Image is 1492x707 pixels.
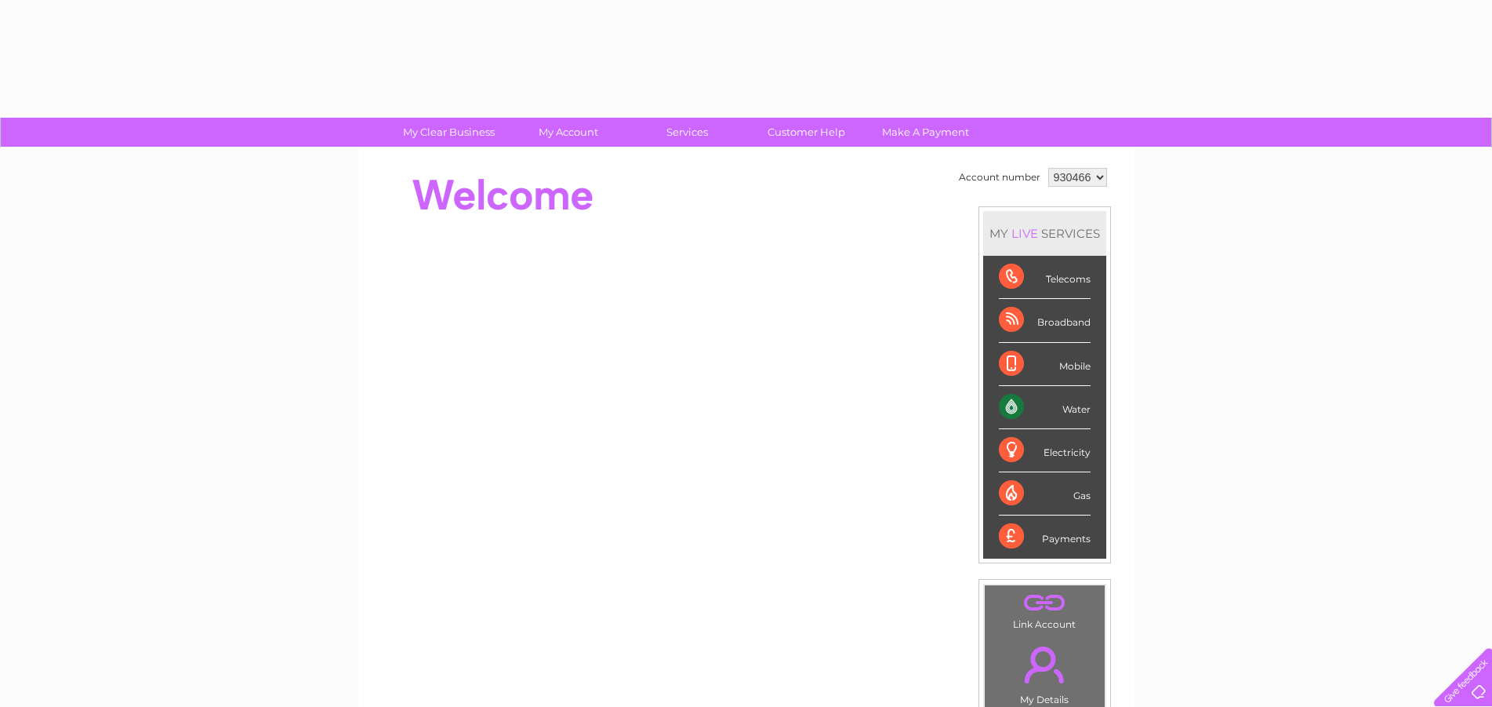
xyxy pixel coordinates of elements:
td: Link Account [984,585,1105,634]
div: Mobile [999,343,1091,386]
div: Payments [999,516,1091,558]
td: Account number [955,164,1044,191]
a: Make A Payment [861,118,990,147]
div: LIVE [1008,226,1041,241]
div: Gas [999,472,1091,516]
div: Broadband [999,299,1091,342]
a: My Account [503,118,633,147]
div: Telecoms [999,256,1091,299]
a: . [989,637,1101,692]
div: Water [999,386,1091,429]
a: . [989,589,1101,617]
a: Services [623,118,752,147]
div: Electricity [999,429,1091,472]
a: Customer Help [742,118,871,147]
a: My Clear Business [384,118,514,147]
div: MY SERVICES [983,211,1106,256]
